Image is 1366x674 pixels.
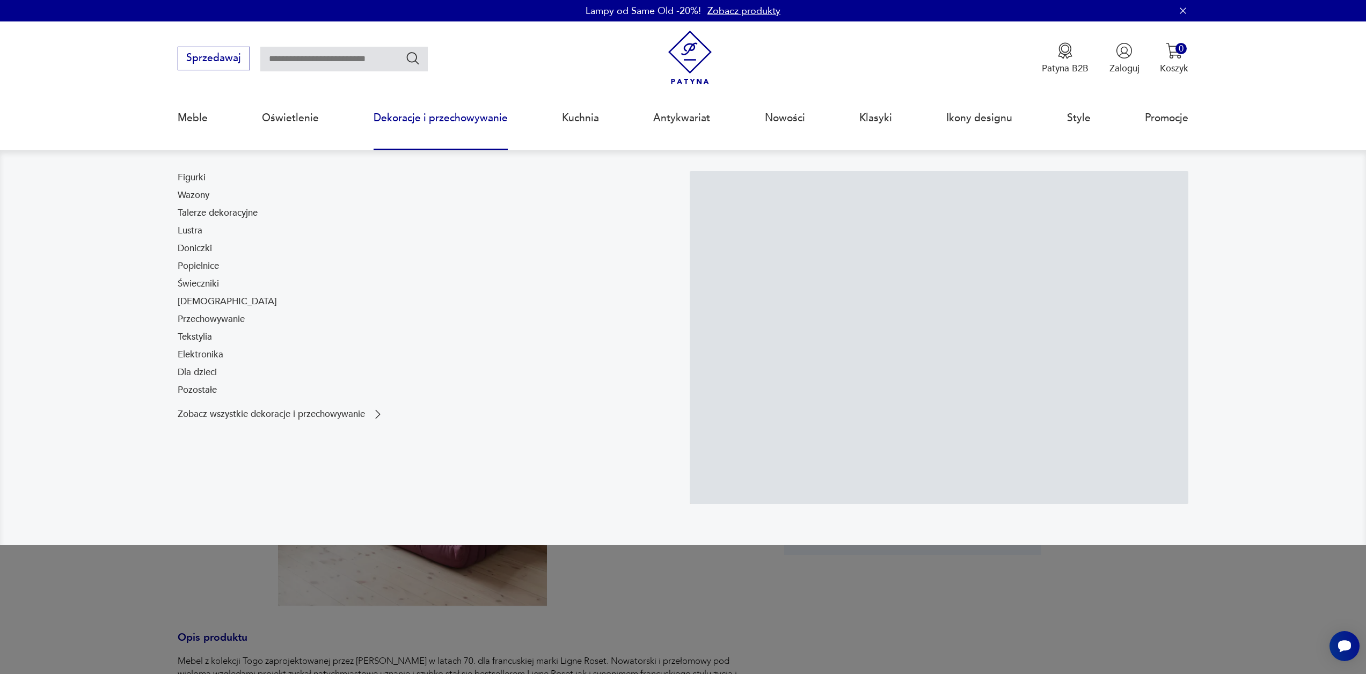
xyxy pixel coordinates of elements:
[765,93,805,143] a: Nowości
[178,348,223,361] a: Elektronika
[1042,42,1089,75] a: Ikona medaluPatyna B2B
[178,47,250,70] button: Sprzedawaj
[1067,93,1091,143] a: Style
[1330,631,1360,661] iframe: Smartsupp widget button
[859,93,892,143] a: Klasyki
[1145,93,1188,143] a: Promocje
[1109,62,1139,75] p: Zaloguj
[178,260,219,273] a: Popielnice
[1109,42,1139,75] button: Zaloguj
[178,55,250,63] a: Sprzedawaj
[178,408,384,421] a: Zobacz wszystkie dekoracje i przechowywanie
[405,50,421,66] button: Szukaj
[663,31,717,85] img: Patyna - sklep z meblami i dekoracjami vintage
[262,93,319,143] a: Oświetlenie
[946,93,1012,143] a: Ikony designu
[1042,62,1089,75] p: Patyna B2B
[178,171,206,184] a: Figurki
[1042,42,1089,75] button: Patyna B2B
[1057,42,1073,59] img: Ikona medalu
[178,366,217,379] a: Dla dzieci
[562,93,599,143] a: Kuchnia
[178,224,202,237] a: Lustra
[178,189,209,202] a: Wazony
[653,93,710,143] a: Antykwariat
[1175,43,1187,54] div: 0
[178,331,212,343] a: Tekstylia
[1160,62,1188,75] p: Koszyk
[707,4,780,18] a: Zobacz produkty
[1116,42,1133,59] img: Ikonka użytkownika
[178,242,212,255] a: Doniczki
[178,277,219,290] a: Świeczniki
[1160,42,1188,75] button: 0Koszyk
[178,295,277,308] a: [DEMOGRAPHIC_DATA]
[586,4,701,18] p: Lampy od Same Old -20%!
[178,410,365,419] p: Zobacz wszystkie dekoracje i przechowywanie
[178,384,217,397] a: Pozostałe
[178,207,258,219] a: Talerze dekoracyjne
[178,93,208,143] a: Meble
[1166,42,1182,59] img: Ikona koszyka
[178,313,245,326] a: Przechowywanie
[374,93,508,143] a: Dekoracje i przechowywanie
